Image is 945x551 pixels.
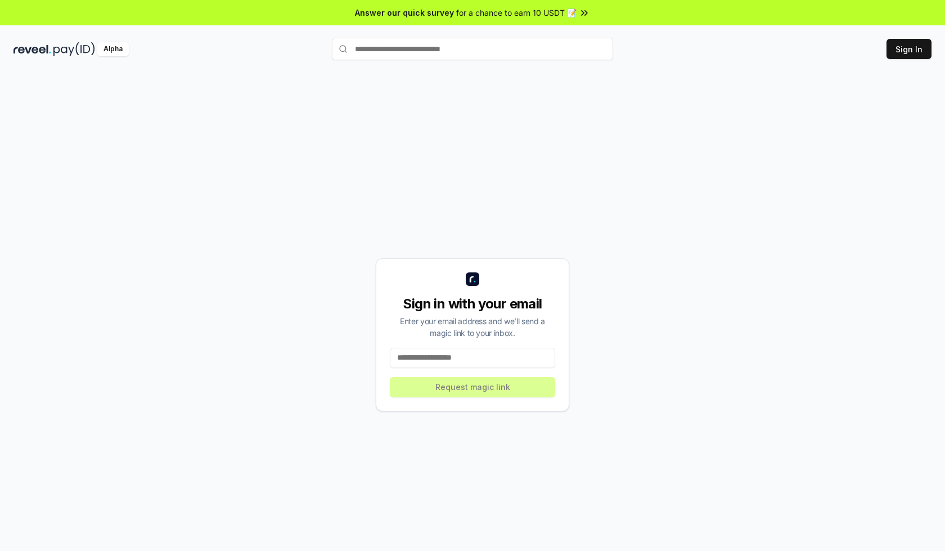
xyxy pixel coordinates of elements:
[13,42,51,56] img: reveel_dark
[390,295,555,313] div: Sign in with your email
[53,42,95,56] img: pay_id
[97,42,129,56] div: Alpha
[390,315,555,339] div: Enter your email address and we’ll send a magic link to your inbox.
[466,272,479,286] img: logo_small
[355,7,454,19] span: Answer our quick survey
[456,7,577,19] span: for a chance to earn 10 USDT 📝
[886,39,931,59] button: Sign In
